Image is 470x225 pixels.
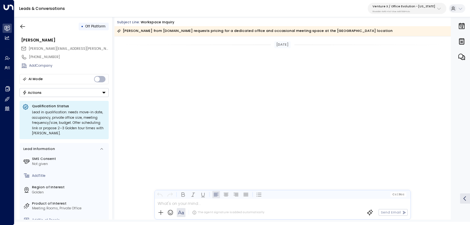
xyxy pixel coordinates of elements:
[392,193,404,196] span: Cc Bcc
[141,20,174,25] div: Workspace Inquiry
[372,4,435,8] p: Venture X / Office Evolution - [US_STATE]
[156,191,164,198] button: Undo
[32,218,107,223] div: AddNo. of People
[117,20,140,25] span: Subject Line:
[32,185,107,190] label: Region of Interest
[32,156,107,161] label: SMS Consent
[274,41,291,48] div: [DATE]
[29,46,142,51] span: [PERSON_NAME][EMAIL_ADDRESS][PERSON_NAME][DOMAIN_NAME]
[20,88,109,97] button: Actions
[32,206,107,211] div: Meeting Rooms, Private Office
[21,37,109,43] div: [PERSON_NAME]
[81,22,83,31] div: •
[166,191,174,198] button: Redo
[29,63,109,68] div: AddCompany
[32,161,107,167] div: Not given
[28,76,43,82] div: AI Mode
[390,192,406,197] button: Cc|Bcc
[20,88,109,97] div: Button group with a nested menu
[368,3,446,14] button: Venture X / Office Evolution - [US_STATE]55add3b1-1b83-41a7-91ae-b657300f4a1a
[192,210,264,215] div: The agent signature is added automatically
[32,110,106,136] div: Lead in qualification: needs move-in date, occupancy, private office size, meeting frequency/size...
[22,90,42,95] div: Actions
[32,173,107,178] div: AddTitle
[29,55,109,60] div: [PHONE_NUMBER]
[85,24,106,29] span: Off Platform
[372,10,435,13] p: 55add3b1-1b83-41a7-91ae-b657300f4a1a
[29,46,109,51] span: jessica.eppel@mosaicinfo.org
[32,190,107,195] div: Golden
[32,104,106,109] p: Qualification Status
[22,146,55,152] div: Lead Information
[19,6,65,11] a: Leads & Conversations
[397,193,398,196] span: |
[117,28,393,34] div: [PERSON_NAME] from [DOMAIN_NAME] requests pricing for a dedicated office and occasional meeting s...
[32,201,107,206] label: Product of Interest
